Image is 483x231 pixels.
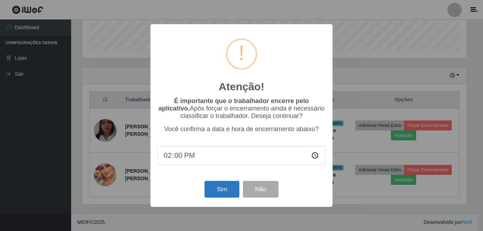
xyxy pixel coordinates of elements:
p: Após forçar o encerramento ainda é necessário classificar o trabalhador. Deseja continuar? [158,97,325,120]
p: Você confirma a data e hora de encerramento abaixo? [158,125,325,133]
button: Sim [205,181,239,198]
h2: Atenção! [219,80,264,93]
button: Não [243,181,278,198]
b: É importante que o trabalhador encerre pelo aplicativo. [158,97,309,112]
